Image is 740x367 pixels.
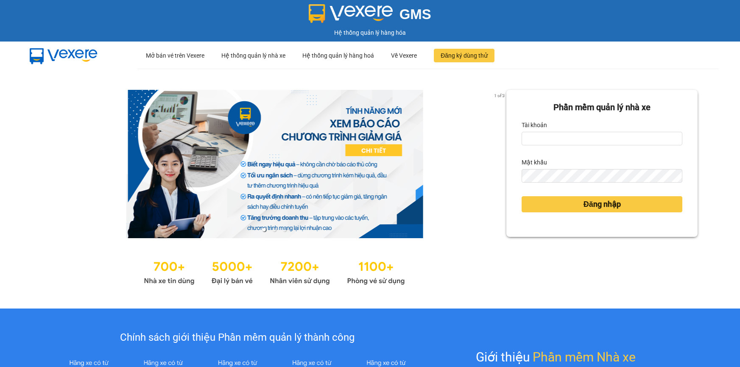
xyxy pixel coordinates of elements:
div: Hệ thống quản lý hàng hoá [302,42,374,69]
span: Đăng nhập [584,198,621,210]
p: 1 of 3 [491,90,506,101]
div: Hệ thống quản lý nhà xe [221,42,285,69]
a: GMS [309,13,431,19]
span: GMS [399,6,431,22]
input: Mật khẩu [522,169,682,183]
li: slide item 2 [273,228,276,231]
img: logo 2 [309,4,393,23]
div: Mở bán vé trên Vexere [146,42,204,69]
div: Về Vexere [391,42,417,69]
div: Phần mềm quản lý nhà xe [522,101,682,114]
img: mbUUG5Q.png [21,42,106,70]
button: previous slide / item [42,90,54,238]
label: Mật khẩu [522,156,547,169]
label: Tài khoản [522,118,547,132]
div: Giới thiệu [476,347,636,367]
span: Phần mềm Nhà xe [533,347,636,367]
div: Chính sách giới thiệu Phần mềm quản lý thành công [52,330,423,346]
li: slide item 1 [262,228,266,231]
button: Đăng nhập [522,196,682,212]
input: Tài khoản [522,132,682,145]
div: Hệ thống quản lý hàng hóa [2,28,738,37]
button: next slide / item [494,90,506,238]
img: Statistics.png [144,255,405,287]
button: Đăng ký dùng thử [434,49,494,62]
li: slide item 3 [283,228,286,231]
span: Đăng ký dùng thử [441,51,488,60]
